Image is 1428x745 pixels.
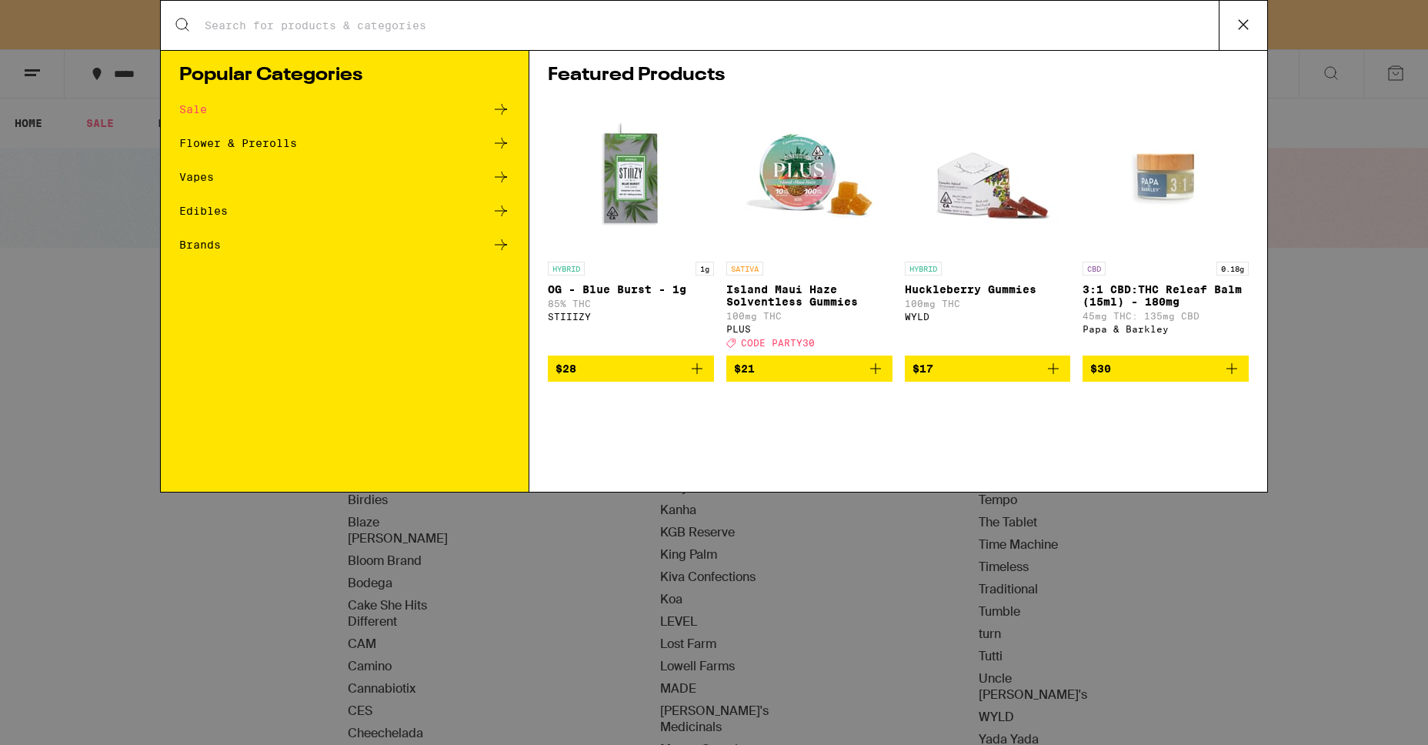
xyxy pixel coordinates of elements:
[905,262,942,276] p: HYBRID
[548,312,714,322] div: STIIIZY
[9,11,111,23] span: Hi. Need any help?
[179,66,510,85] h1: Popular Categories
[179,104,207,115] div: Sale
[905,356,1071,382] button: Add to bag
[905,312,1071,322] div: WYLD
[726,324,892,334] div: PLUS
[548,66,1249,85] h1: Featured Products
[548,299,714,309] p: 85% THC
[204,18,1219,32] input: Search for products & categories
[1083,262,1106,276] p: CBD
[554,100,708,254] img: STIIIZY - OG - Blue Burst - 1g
[726,262,763,276] p: SATIVA
[905,299,1071,309] p: 100mg THC
[726,311,892,321] p: 100mg THC
[1083,100,1249,356] a: Open page for 3:1 CBD:THC Releaf Balm (15ml) - 180mg from Papa & Barkley
[179,172,214,182] div: Vapes
[910,100,1064,254] img: WYLD - Huckleberry Gummies
[726,283,892,308] p: Island Maui Haze Solventless Gummies
[1083,311,1249,321] p: 45mg THC: 135mg CBD
[734,362,755,375] span: $21
[1083,356,1249,382] button: Add to bag
[1083,283,1249,308] p: 3:1 CBD:THC Releaf Balm (15ml) - 180mg
[179,138,297,149] div: Flower & Prerolls
[905,283,1071,296] p: Huckleberry Gummies
[726,100,892,356] a: Open page for Island Maui Haze Solventless Gummies from PLUS
[1083,324,1249,334] div: Papa & Barkley
[1089,100,1243,254] img: Papa & Barkley - 3:1 CBD:THC Releaf Balm (15ml) - 180mg
[548,283,714,296] p: OG - Blue Burst - 1g
[179,134,510,152] a: Flower & Prerolls
[548,356,714,382] button: Add to bag
[179,202,510,220] a: Edibles
[1090,362,1111,375] span: $30
[696,262,714,276] p: 1g
[179,236,510,254] a: Brands
[1216,262,1249,276] p: 0.18g
[732,100,886,254] img: PLUS - Island Maui Haze Solventless Gummies
[179,239,221,250] div: Brands
[548,100,714,356] a: Open page for OG - Blue Burst - 1g from STIIIZY
[179,205,228,216] div: Edibles
[905,100,1071,356] a: Open page for Huckleberry Gummies from WYLD
[179,168,510,186] a: Vapes
[741,338,815,348] span: CODE PARTY30
[913,362,933,375] span: $17
[179,100,510,119] a: Sale
[548,262,585,276] p: HYBRID
[726,356,892,382] button: Add to bag
[556,362,576,375] span: $28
